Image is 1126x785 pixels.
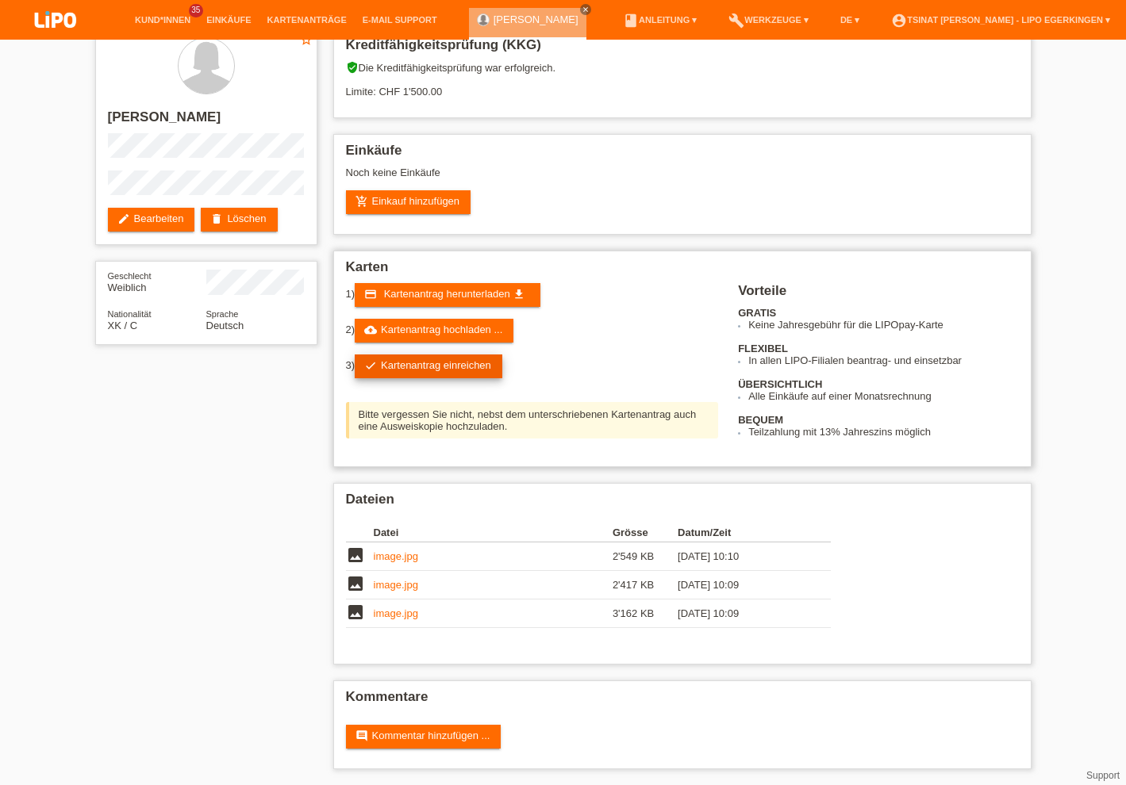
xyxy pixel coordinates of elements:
[299,33,313,47] i: star_border
[891,13,907,29] i: account_circle
[494,13,578,25] a: [PERSON_NAME]
[374,579,418,591] a: image.jpg
[346,143,1019,167] h2: Einkäufe
[210,213,223,225] i: delete
[346,319,719,343] div: 2)
[883,15,1118,25] a: account_circleTsinat [PERSON_NAME] - LIPO Egerkingen ▾
[108,271,152,281] span: Geschlecht
[738,307,776,319] b: GRATIS
[355,319,513,343] a: cloud_uploadKartenantrag hochladen ...
[748,354,1018,366] li: In allen LIPO-Filialen beantrag- und einsetzbar
[580,4,591,15] a: close
[613,523,678,542] th: Grösse
[513,288,525,301] i: get_app
[259,15,355,25] a: Kartenanträge
[299,33,313,49] a: star_border
[346,61,1019,109] div: Die Kreditfähigkeitsprüfung war erfolgreich. Limite: CHF 1'500.00
[613,542,678,571] td: 2'549 KB
[374,550,418,562] a: image.jpg
[346,190,471,214] a: add_shopping_cartEinkauf hinzufügen
[346,574,365,593] i: image
[832,15,867,25] a: DE ▾
[206,320,244,331] span: Deutsch
[678,523,808,542] th: Datum/Zeit
[198,15,259,25] a: Einkäufe
[364,324,377,336] i: cloud_upload
[613,599,678,628] td: 3'162 KB
[738,283,1018,307] h2: Vorteile
[346,283,719,307] div: 1)
[748,426,1018,438] li: Teilzahlung mit 13% Jahreszins möglich
[108,309,152,319] span: Nationalität
[748,390,1018,402] li: Alle Einkäufe auf einer Monatsrechnung
[728,13,744,29] i: build
[364,359,377,372] i: check
[748,319,1018,331] li: Keine Jahresgebühr für die LIPOpay-Karte
[346,37,1019,61] h2: Kreditfähigkeitsprüfung (KKG)
[355,354,502,378] a: checkKartenantrag einreichen
[346,689,1019,713] h2: Kommentare
[346,402,719,438] div: Bitte vergessen Sie nicht, nebst dem unterschriebenen Kartenantrag auch eine Ausweiskopie hochzul...
[108,109,305,133] h2: [PERSON_NAME]
[355,195,368,208] i: add_shopping_cart
[615,15,705,25] a: bookAnleitung ▾
[346,546,365,565] i: image
[623,13,639,29] i: book
[346,259,1019,283] h2: Karten
[613,571,678,599] td: 2'417 KB
[108,270,206,293] div: Weiblich
[355,729,368,742] i: comment
[346,725,502,749] a: commentKommentar hinzufügen ...
[346,61,359,74] i: verified_user
[346,492,1019,515] h2: Dateien
[374,607,418,619] a: image.jpg
[738,378,822,390] b: ÜBERSICHTLICH
[582,6,590,13] i: close
[355,283,540,307] a: credit_card Kartenantrag herunterladen get_app
[721,15,817,25] a: buildWerkzeuge ▾
[384,288,510,300] span: Kartenantrag herunterladen
[346,354,719,378] div: 3)
[364,288,377,301] i: credit_card
[355,15,445,25] a: E-Mail Support
[678,571,808,599] td: [DATE] 10:09
[108,208,195,232] a: editBearbeiten
[678,542,808,571] td: [DATE] 10:10
[678,599,808,628] td: [DATE] 10:09
[206,309,239,319] span: Sprache
[738,414,783,426] b: BEQUEM
[201,208,277,232] a: deleteLöschen
[117,213,130,225] i: edit
[374,523,613,542] th: Datei
[108,320,138,331] span: Kosovo / C / 20.01.2016
[189,4,203,17] span: 35
[738,343,788,354] b: FLEXIBEL
[346,167,1019,190] div: Noch keine Einkäufe
[346,603,365,622] i: image
[16,33,95,44] a: LIPO pay
[127,15,198,25] a: Kund*innen
[1086,770,1120,781] a: Support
